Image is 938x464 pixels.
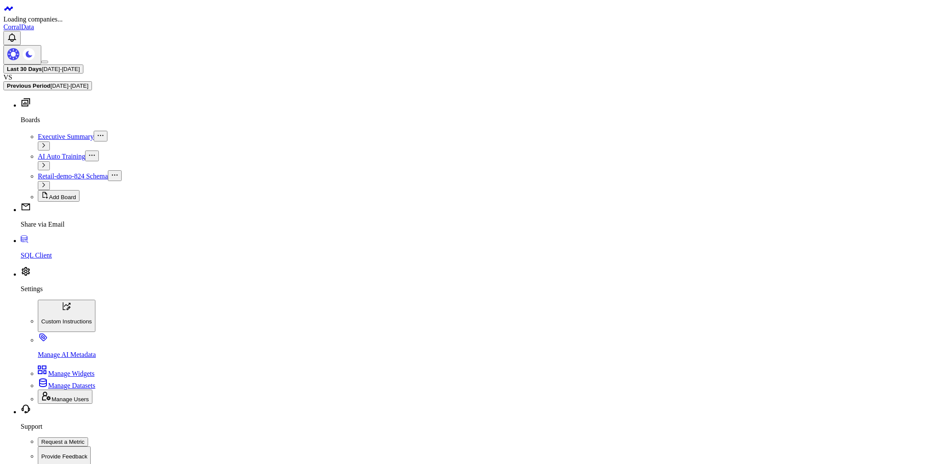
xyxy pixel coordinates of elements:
p: Support [21,423,935,430]
button: Request a Metric [38,437,88,446]
a: Executive Summary [38,133,94,140]
div: VS [3,74,935,81]
span: Manage Datasets [48,382,95,389]
p: Boards [21,116,935,124]
div: Loading companies... [3,15,935,23]
p: Share via Email [21,221,935,228]
p: Custom Instructions [41,318,92,325]
b: Previous Period [7,83,50,89]
p: Provide Feedback [41,453,87,460]
p: Settings [21,285,935,293]
p: Manage AI Metadata [38,351,935,359]
button: Previous Period[DATE]-[DATE] [3,81,92,90]
a: Manage Widgets [38,370,95,377]
a: CorralData [3,23,34,31]
button: Last 30 Days[DATE]-[DATE] [3,65,83,74]
span: [DATE] - [DATE] [42,66,80,72]
a: AI Auto Training [38,153,85,160]
a: Manage AI Metadata [38,336,935,359]
button: Manage Users [38,390,92,404]
a: SQL Client [21,237,935,259]
a: Manage Datasets [38,382,95,389]
button: Custom Instructions [38,300,95,332]
button: Add Board [38,190,79,202]
b: Last 30 Days [7,66,42,72]
span: [DATE] - [DATE] [50,83,88,89]
span: Manage Users [52,396,89,403]
p: SQL Client [21,252,935,259]
a: Retail-demo-824 Schema [38,172,108,180]
span: Manage Widgets [48,370,95,377]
